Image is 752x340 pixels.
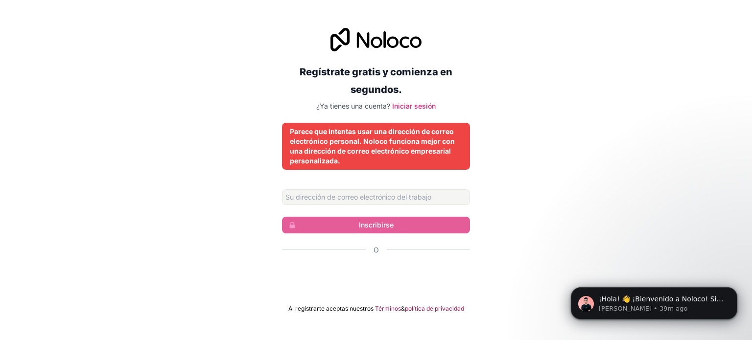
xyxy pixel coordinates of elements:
[282,217,470,233] button: Inscribirse
[290,127,455,165] font: Parece que intentas usar una dirección de correo electrónico personal. Noloco funciona mejor con ...
[392,102,436,110] a: Iniciar sesión
[375,305,401,312] font: Términos
[316,102,390,110] font: ¿Ya tienes una cuenta?
[288,305,374,312] font: Al registrarte aceptas nuestros
[374,246,379,254] font: O
[401,305,405,312] font: &
[282,189,470,205] input: Dirección de correo electrónico
[556,267,752,335] iframe: Mensaje de notificaciones del intercomunicador
[359,221,394,229] font: Inscribirse
[277,266,475,287] iframe: Botón de acceso con Google
[405,305,464,312] font: política de privacidad
[405,305,464,313] a: política de privacidad
[375,305,401,313] a: Términos
[300,66,452,95] font: Regístrate gratis y comienza en segundos.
